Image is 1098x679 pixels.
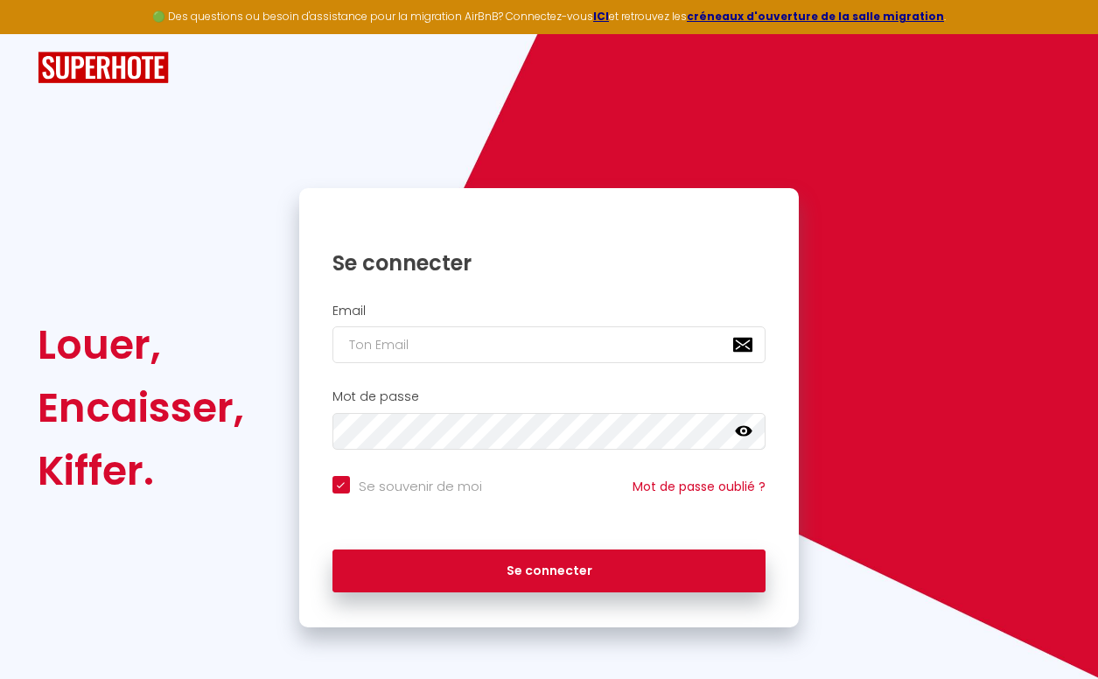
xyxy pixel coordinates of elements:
[687,9,944,24] a: créneaux d'ouverture de la salle migration
[633,478,766,495] a: Mot de passe oublié ?
[38,52,169,84] img: SuperHote logo
[593,9,609,24] a: ICI
[38,439,244,502] div: Kiffer.
[38,376,244,439] div: Encaisser,
[332,389,766,404] h2: Mot de passe
[332,304,766,318] h2: Email
[332,326,766,363] input: Ton Email
[332,249,766,276] h1: Se connecter
[332,549,766,593] button: Se connecter
[38,313,244,376] div: Louer,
